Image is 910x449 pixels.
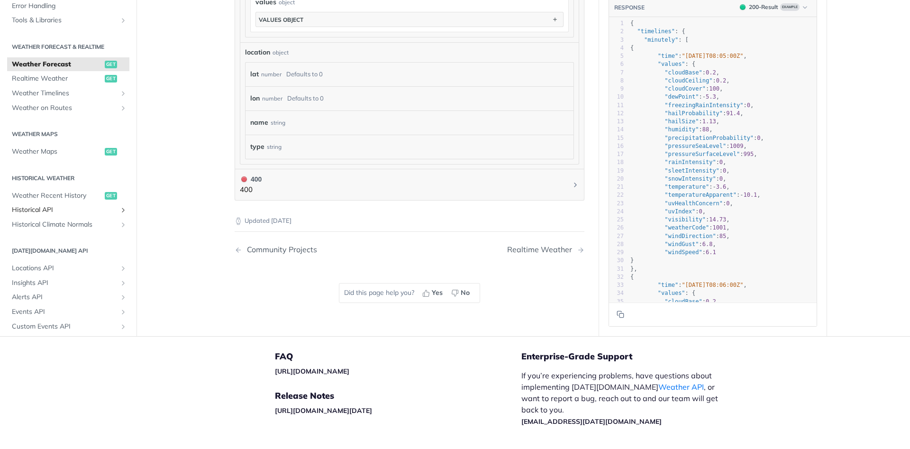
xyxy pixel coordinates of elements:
[119,220,127,228] button: Show subpages for Historical Climate Normals
[12,293,117,302] span: Alerts API
[630,110,743,116] span: : ,
[706,249,716,256] span: 6.1
[716,77,727,83] span: 0.2
[609,93,624,101] div: 10
[609,134,624,142] div: 15
[630,36,689,43] span: : [
[682,282,743,288] span: "[DATE]T08:06:00Z"
[664,101,743,108] span: "freezingRainIntensity"
[658,282,678,288] span: "time"
[740,4,746,10] span: 200
[235,245,384,254] a: Previous Page: Community Projects
[664,134,754,141] span: "precipitationProbability"
[609,265,624,273] div: 31
[637,28,674,35] span: "timelines"
[12,264,117,273] span: Locations API
[609,109,624,117] div: 12
[609,76,624,84] div: 8
[7,86,129,101] a: Weather TimelinesShow subpages for Weather Timelines
[609,216,624,224] div: 25
[240,184,262,195] p: 400
[664,240,699,247] span: "windGust"
[702,126,709,133] span: 88
[7,261,129,275] a: Locations APIShow subpages for Locations API
[275,367,349,376] a: [URL][DOMAIN_NAME]
[609,158,624,166] div: 18
[7,57,129,71] a: Weather Forecastget
[609,174,624,183] div: 20
[609,150,624,158] div: 17
[630,298,719,304] span: : ,
[119,206,127,214] button: Show subpages for Historical API
[105,192,117,199] span: get
[7,130,129,138] h2: Weather Maps
[461,288,470,298] span: No
[7,217,129,231] a: Historical Climate NormalsShow subpages for Historical Climate Normals
[614,307,627,321] button: Copy to clipboard
[12,74,102,83] span: Realtime Weather
[630,282,747,288] span: : ,
[12,220,117,229] span: Historical Climate Normals
[630,249,716,256] span: :
[664,159,716,165] span: "rainIntensity"
[630,167,730,174] span: : ,
[12,147,102,156] span: Weather Maps
[609,183,624,191] div: 21
[719,232,726,239] span: 85
[12,16,117,25] span: Tools & Libraries
[664,110,723,116] span: "hailProbability"
[664,192,737,198] span: "temperatureApparent"
[339,283,480,303] div: Did this page help you?
[747,101,750,108] span: 0
[245,47,270,57] span: location
[702,93,706,100] span: -
[609,191,624,199] div: 22
[664,77,712,83] span: "cloudCeiling"
[7,319,129,333] a: Custom Events APIShow subpages for Custom Events API
[630,224,730,231] span: : ,
[630,192,761,198] span: : ,
[273,48,289,57] div: object
[119,265,127,272] button: Show subpages for Locations API
[609,27,624,36] div: 2
[780,3,800,11] span: Example
[630,257,634,264] span: }
[12,1,127,10] span: Error Handling
[630,126,712,133] span: : ,
[702,240,713,247] span: 6.8
[119,293,127,301] button: Show subpages for Alerts API
[609,44,624,52] div: 4
[250,140,264,154] label: type
[235,216,584,226] p: Updated [DATE]
[682,53,743,59] span: "[DATE]T08:05:00Z"
[630,77,730,83] span: : ,
[261,67,282,81] div: number
[630,273,634,280] span: {
[706,69,716,75] span: 0.2
[250,116,268,129] label: name
[432,288,443,298] span: Yes
[630,101,754,108] span: : ,
[250,67,259,81] label: lat
[609,19,624,27] div: 1
[664,142,726,149] span: "pressureSeaLevel"
[630,28,685,35] span: : {
[614,2,645,12] button: RESPONSE
[119,308,127,316] button: Show subpages for Events API
[250,92,260,105] label: lon
[749,3,778,11] div: 200 - Result
[630,134,764,141] span: : ,
[658,61,685,67] span: "values"
[664,183,709,190] span: "temperature"
[521,417,662,426] a: [EMAIL_ADDRESS][DATE][DOMAIN_NAME]
[259,16,303,23] div: values object
[664,232,716,239] span: "windDirection"
[664,175,716,182] span: "snowIntensity"
[7,101,129,115] a: Weather on RoutesShow subpages for Weather on Routes
[609,281,624,289] div: 33
[726,200,729,206] span: 0
[419,286,448,300] button: Yes
[743,151,754,157] span: 995
[7,174,129,182] h2: Historical Weather
[119,90,127,97] button: Show subpages for Weather Timelines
